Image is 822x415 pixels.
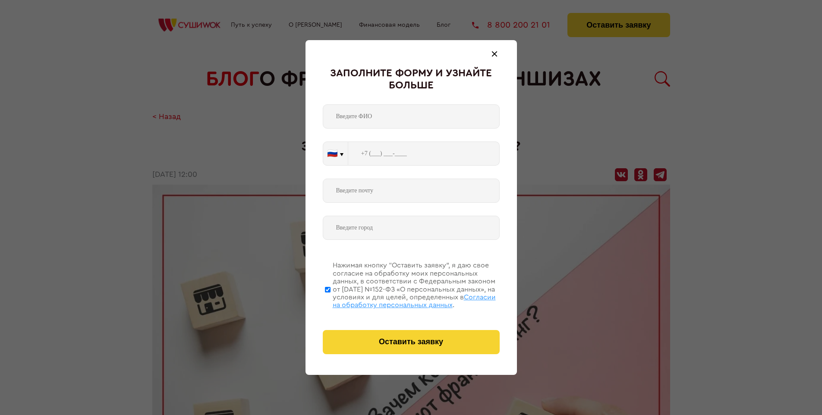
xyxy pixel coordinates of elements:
[323,330,500,354] button: Оставить заявку
[323,179,500,203] input: Введите почту
[323,104,500,129] input: Введите ФИО
[323,68,500,91] div: Заполните форму и узнайте больше
[333,294,496,308] span: Согласии на обработку персональных данных
[333,261,500,309] div: Нажимая кнопку “Оставить заявку”, я даю свое согласие на обработку моих персональных данных, в со...
[348,141,500,166] input: +7 (___) ___-____
[323,142,348,165] button: 🇷🇺
[323,216,500,240] input: Введите город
